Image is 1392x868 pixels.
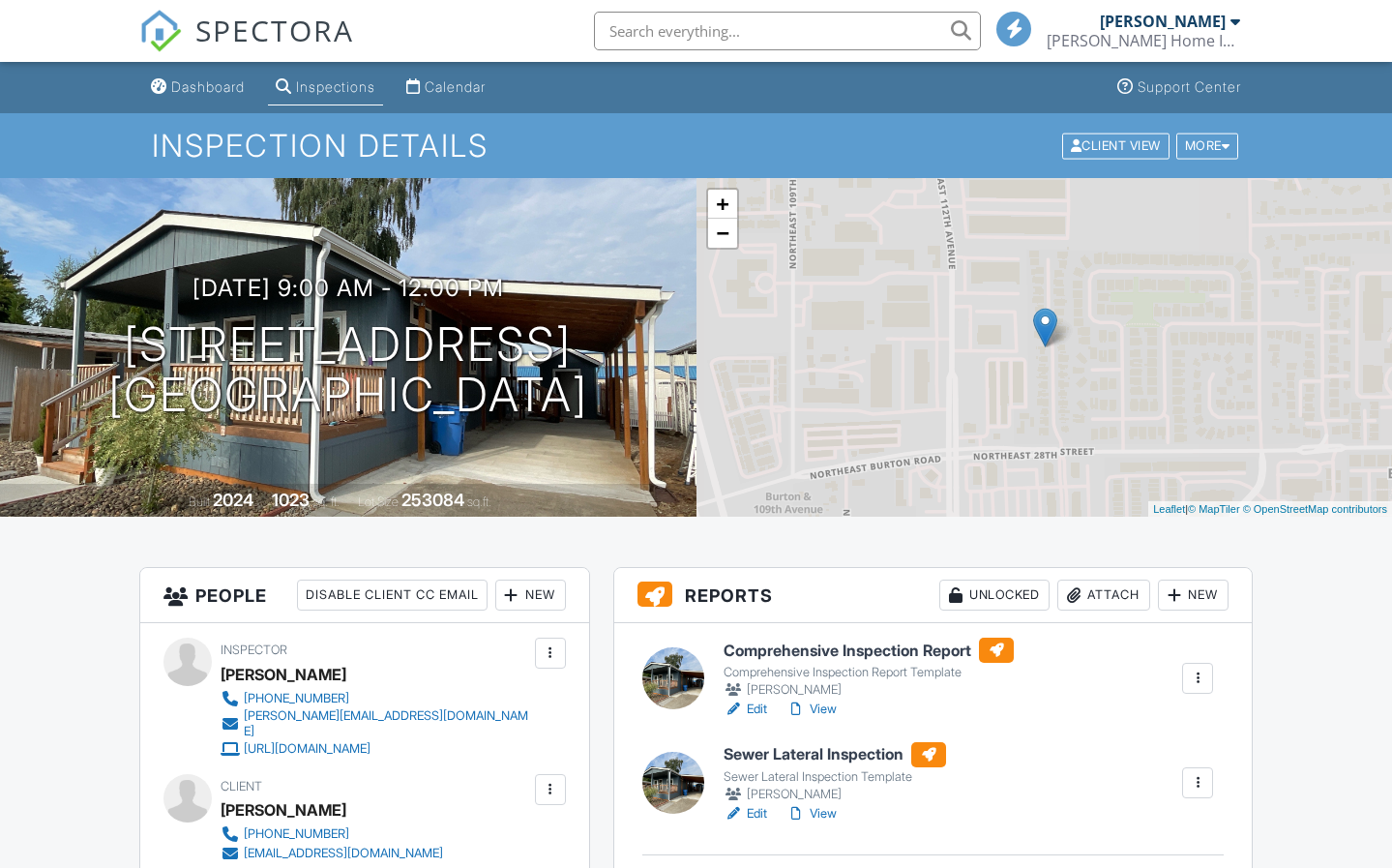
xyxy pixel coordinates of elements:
div: [PHONE_NUMBER] [244,826,349,842]
h6: Sewer Lateral Inspection [724,742,946,767]
a: Zoom in [708,190,737,219]
div: Inspections [296,78,375,95]
div: [PERSON_NAME] [1100,12,1226,31]
a: Support Center [1110,70,1249,105]
a: Client View [1060,137,1174,152]
a: [PHONE_NUMBER] [221,689,530,708]
div: More [1176,133,1239,159]
div: Client View [1062,133,1170,159]
div: Calendar [425,78,486,95]
span: Client [221,779,262,793]
div: Sewer Lateral Inspection Template [724,769,946,785]
a: [EMAIL_ADDRESS][DOMAIN_NAME] [221,844,443,863]
a: SPECTORA [139,26,354,67]
a: Edit [724,804,767,823]
h6: Comprehensive Inspection Report [724,638,1014,663]
h1: Inspection Details [152,129,1241,163]
div: [URL][DOMAIN_NAME] [244,741,370,757]
input: Search everything... [594,12,981,50]
div: [PERSON_NAME] [221,660,346,689]
span: Built [189,494,210,509]
div: Disable Client CC Email [297,580,488,611]
span: SPECTORA [195,10,354,50]
div: Comprehensive Inspection Report Template [724,665,1014,680]
div: [PERSON_NAME] [724,785,946,804]
div: 253084 [401,490,464,510]
div: [PERSON_NAME] [221,795,346,824]
a: [PERSON_NAME][EMAIL_ADDRESS][DOMAIN_NAME] [221,708,530,739]
a: View [786,804,837,823]
h3: [DATE] 9:00 am - 12:00 pm [193,275,504,301]
div: Bennett Home Inspections LLC [1047,31,1240,50]
a: [URL][DOMAIN_NAME] [221,739,530,759]
a: Leaflet [1153,503,1185,515]
div: New [1158,580,1229,611]
div: [PHONE_NUMBER] [244,691,349,706]
div: [PERSON_NAME][EMAIL_ADDRESS][DOMAIN_NAME] [244,708,530,739]
span: Lot Size [358,494,399,509]
div: [PERSON_NAME] [724,680,1014,700]
a: Sewer Lateral Inspection Sewer Lateral Inspection Template [PERSON_NAME] [724,742,946,804]
div: Unlocked [939,580,1050,611]
div: Attach [1057,580,1150,611]
a: [PHONE_NUMBER] [221,824,443,844]
img: The Best Home Inspection Software - Spectora [139,10,182,52]
a: © OpenStreetMap contributors [1243,503,1387,515]
h3: People [140,568,589,623]
a: Edit [724,700,767,719]
div: 2024 [213,490,253,510]
div: [EMAIL_ADDRESS][DOMAIN_NAME] [244,846,443,861]
a: Calendar [399,70,493,105]
div: New [495,580,566,611]
div: | [1148,501,1392,518]
span: sq.ft. [467,494,491,509]
a: View [786,700,837,719]
h3: Reports [614,568,1253,623]
a: Dashboard [143,70,252,105]
div: Dashboard [171,78,245,95]
a: Comprehensive Inspection Report Comprehensive Inspection Report Template [PERSON_NAME] [724,638,1014,700]
a: Zoom out [708,219,737,248]
span: sq. ft. [312,494,340,509]
a: © MapTiler [1188,503,1240,515]
a: Inspections [268,70,383,105]
span: Inspector [221,643,287,657]
h1: [STREET_ADDRESS] [GEOGRAPHIC_DATA] [108,319,588,422]
div: Support Center [1138,78,1241,95]
div: 1023 [272,490,310,510]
